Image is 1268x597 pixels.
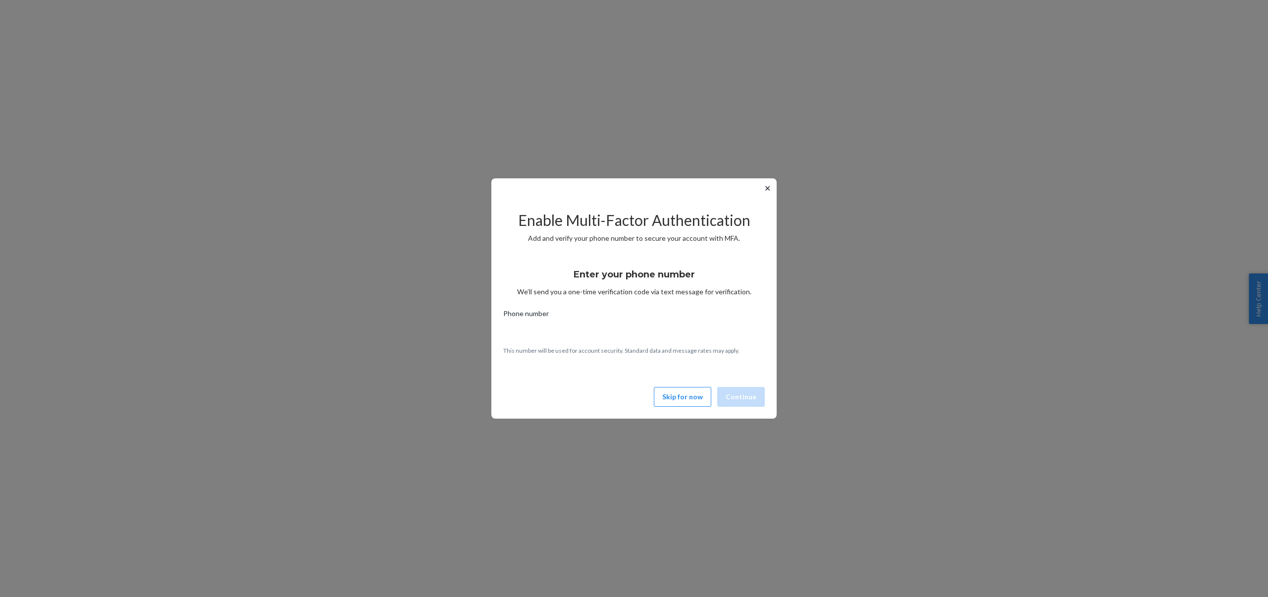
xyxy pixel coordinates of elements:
[574,268,695,281] h3: Enter your phone number
[762,182,773,194] button: ✕
[503,212,765,228] h2: Enable Multi-Factor Authentication
[654,387,711,407] button: Skip for now
[503,346,765,355] p: This number will be used for account security. Standard data and message rates may apply.
[717,387,765,407] button: Continue
[503,309,549,323] span: Phone number
[503,233,765,243] p: Add and verify your phone number to secure your account with MFA.
[503,260,765,297] div: We’ll send you a one-time verification code via text message for verification.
